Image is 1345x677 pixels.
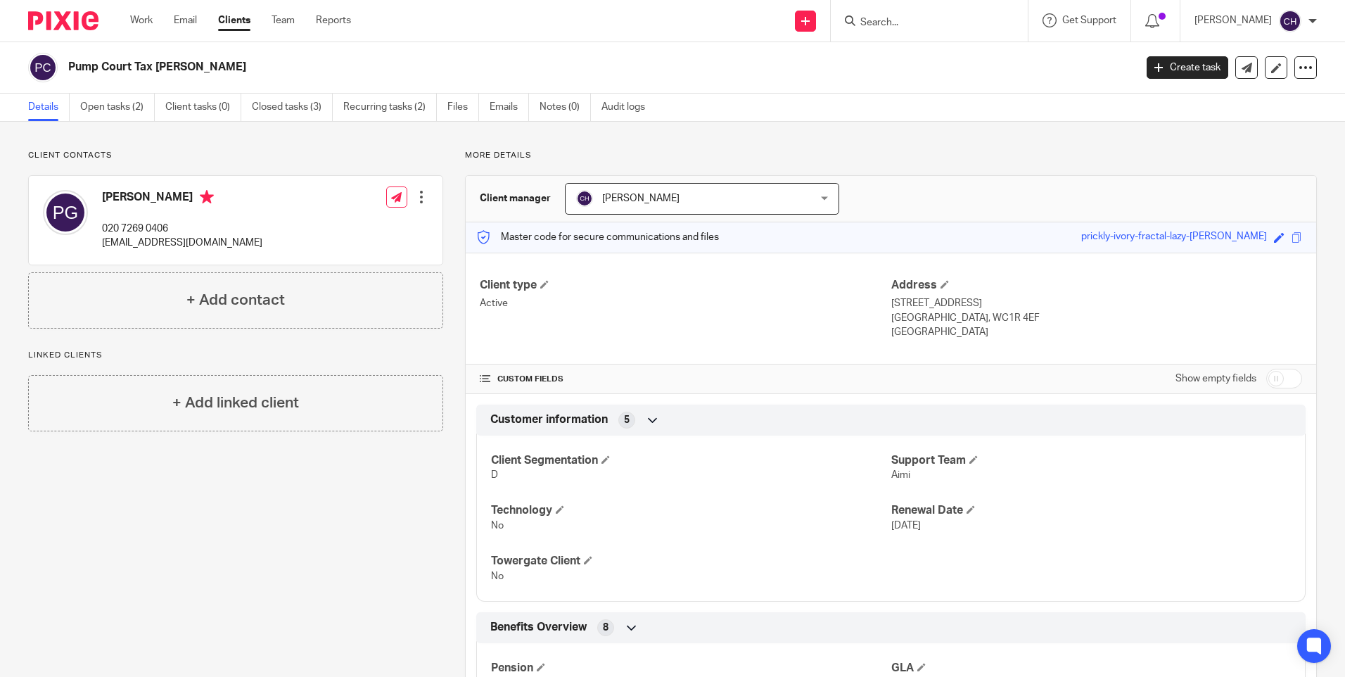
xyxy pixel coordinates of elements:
[165,94,241,121] a: Client tasks (0)
[28,150,443,161] p: Client contacts
[447,94,479,121] a: Files
[491,453,891,468] h4: Client Segmentation
[490,620,587,635] span: Benefits Overview
[480,278,891,293] h4: Client type
[491,503,891,518] h4: Technology
[218,13,250,27] a: Clients
[891,453,1291,468] h4: Support Team
[102,190,262,208] h4: [PERSON_NAME]
[1081,229,1267,246] div: prickly-ivory-fractal-lazy-[PERSON_NAME]
[102,236,262,250] p: [EMAIL_ADDRESS][DOMAIN_NAME]
[480,374,891,385] h4: CUSTOM FIELDS
[859,17,986,30] input: Search
[491,661,891,676] h4: Pension
[28,11,98,30] img: Pixie
[1194,13,1272,27] p: [PERSON_NAME]
[174,13,197,27] a: Email
[102,222,262,236] p: 020 7269 0406
[476,230,719,244] p: Master code for secure communications and files
[891,296,1302,310] p: [STREET_ADDRESS]
[1147,56,1228,79] a: Create task
[490,412,608,427] span: Customer information
[80,94,155,121] a: Open tasks (2)
[891,470,910,480] span: Aimi
[540,94,591,121] a: Notes (0)
[891,325,1302,339] p: [GEOGRAPHIC_DATA]
[343,94,437,121] a: Recurring tasks (2)
[68,60,914,75] h2: Pump Court Tax [PERSON_NAME]
[186,289,285,311] h4: + Add contact
[576,190,593,207] img: svg%3E
[28,350,443,361] p: Linked clients
[891,311,1302,325] p: [GEOGRAPHIC_DATA], WC1R 4EF
[491,571,504,581] span: No
[316,13,351,27] a: Reports
[28,94,70,121] a: Details
[490,94,529,121] a: Emails
[480,191,551,205] h3: Client manager
[200,190,214,204] i: Primary
[480,296,891,310] p: Active
[172,392,299,414] h4: + Add linked client
[491,521,504,531] span: No
[1279,10,1301,32] img: svg%3E
[891,661,1291,676] h4: GLA
[891,521,921,531] span: [DATE]
[602,194,680,203] span: [PERSON_NAME]
[130,13,153,27] a: Work
[491,470,498,480] span: D
[272,13,295,27] a: Team
[624,413,630,427] span: 5
[603,621,608,635] span: 8
[601,94,656,121] a: Audit logs
[1062,15,1116,25] span: Get Support
[28,53,58,82] img: svg%3E
[252,94,333,121] a: Closed tasks (3)
[891,503,1291,518] h4: Renewal Date
[465,150,1317,161] p: More details
[891,278,1302,293] h4: Address
[491,554,891,569] h4: Towergate Client
[43,190,88,235] img: svg%3E
[1175,372,1256,386] label: Show empty fields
